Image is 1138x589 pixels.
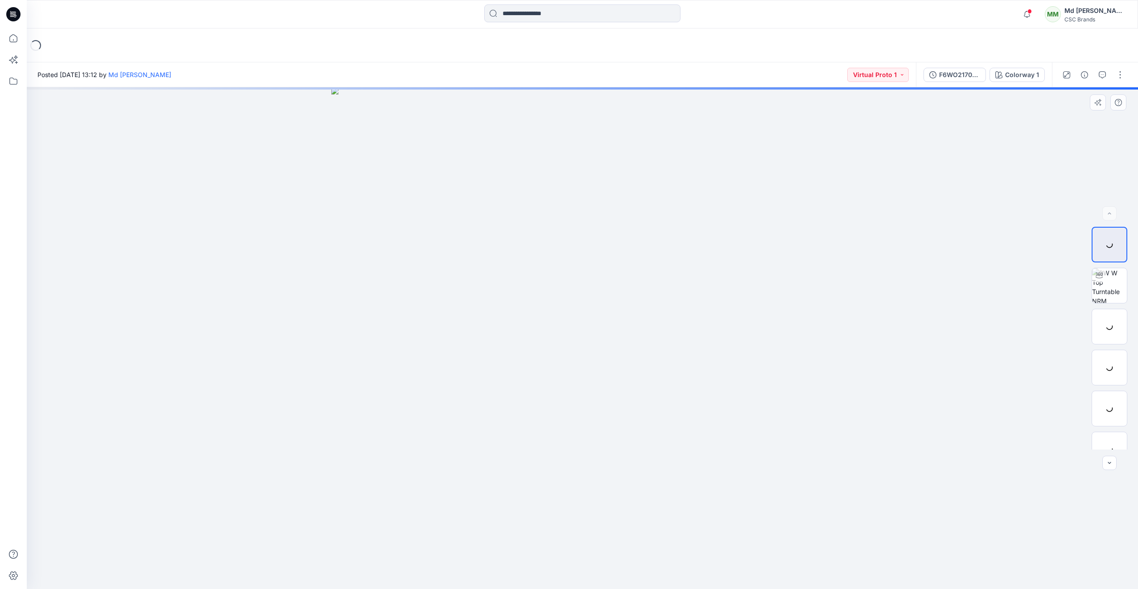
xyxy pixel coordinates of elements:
div: Md [PERSON_NAME] [1064,5,1127,16]
div: CSC Brands [1064,16,1127,23]
img: BW W Top Turntable NRM [1092,268,1127,303]
div: F6WO217083_F26_GLREG_VP1 [939,70,980,80]
a: Md [PERSON_NAME] [108,71,171,78]
img: eyJhbGciOiJIUzI1NiIsImtpZCI6IjAiLCJzbHQiOiJzZXMiLCJ0eXAiOiJKV1QifQ.eyJkYXRhIjp7InR5cGUiOiJzdG9yYW... [331,87,833,589]
button: F6WO217083_F26_GLREG_VP1 [924,68,986,82]
button: Colorway 1 [990,68,1045,82]
div: Colorway 1 [1005,70,1039,80]
button: Details [1077,68,1092,82]
span: Posted [DATE] 13:12 by [37,70,171,79]
div: MM [1045,6,1061,22]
